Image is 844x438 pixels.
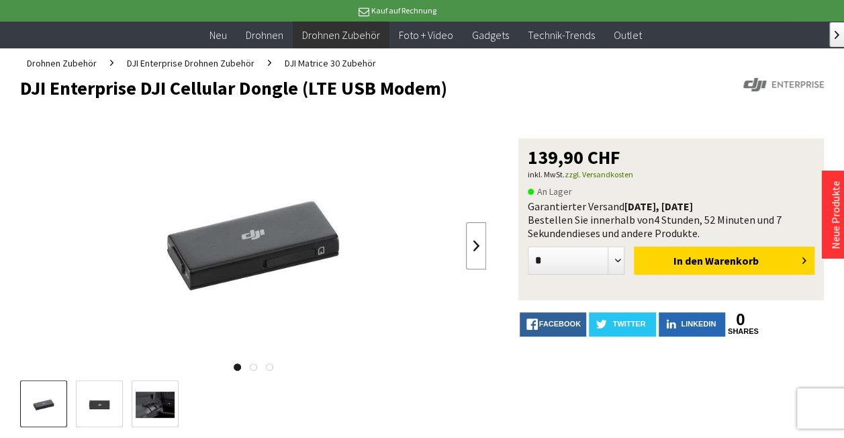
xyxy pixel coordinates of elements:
[829,181,842,249] a: Neue Produkte
[728,327,753,336] a: shares
[539,320,581,328] span: facebook
[209,28,227,42] span: Neu
[528,200,814,240] div: Garantierter Versand Bestellen Sie innerhalb von dieses und andere Produkte.
[565,169,633,179] a: zzgl. Versandkosten
[293,21,389,49] a: Drohnen Zubehör
[27,57,97,69] span: Drohnen Zubehör
[589,312,655,337] a: twitter
[302,28,380,42] span: Drohnen Zubehör
[659,312,725,337] a: LinkedIn
[673,254,703,267] span: In den
[20,48,103,78] a: Drohnen Zubehör
[528,148,620,167] span: 139,90 CHF
[472,28,509,42] span: Gadgets
[389,21,463,49] a: Foto + Video
[92,138,414,353] img: DJI Enterprise DJI Cellular Dongle (LTE USB Modem)
[127,57,254,69] span: DJI Enterprise Drohnen Zubehör
[200,21,236,49] a: Neu
[528,28,595,42] span: Technik-Trends
[463,21,518,49] a: Gadgets
[614,28,642,42] span: Outlet
[624,200,693,213] b: [DATE], [DATE]
[743,78,824,91] img: DJI Enterprise
[705,254,759,267] span: Warenkorb
[634,247,814,275] button: In den Warenkorb
[120,48,261,78] a: DJI Enterprise Drohnen Zubehör
[518,21,604,49] a: Technik-Trends
[528,183,572,200] span: An Lager
[604,21,651,49] a: Outlet
[285,57,376,69] span: DJI Matrice 30 Zubehör
[278,48,383,78] a: DJI Matrice 30 Zubehör
[24,392,63,418] img: Vorschau: DJI Enterprise DJI Cellular Dongle (LTE USB Modem)
[728,312,753,327] a: 0
[399,28,453,42] span: Foto + Video
[613,320,646,328] span: twitter
[681,320,716,328] span: LinkedIn
[246,28,283,42] span: Drohnen
[20,78,663,98] h1: DJI Enterprise DJI Cellular Dongle (LTE USB Modem)
[520,312,586,337] a: facebook
[835,31,839,39] span: 
[236,21,293,49] a: Drohnen
[528,167,814,183] p: inkl. MwSt.
[528,213,782,240] span: 4 Stunden, 52 Minuten und 7 Sekunden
